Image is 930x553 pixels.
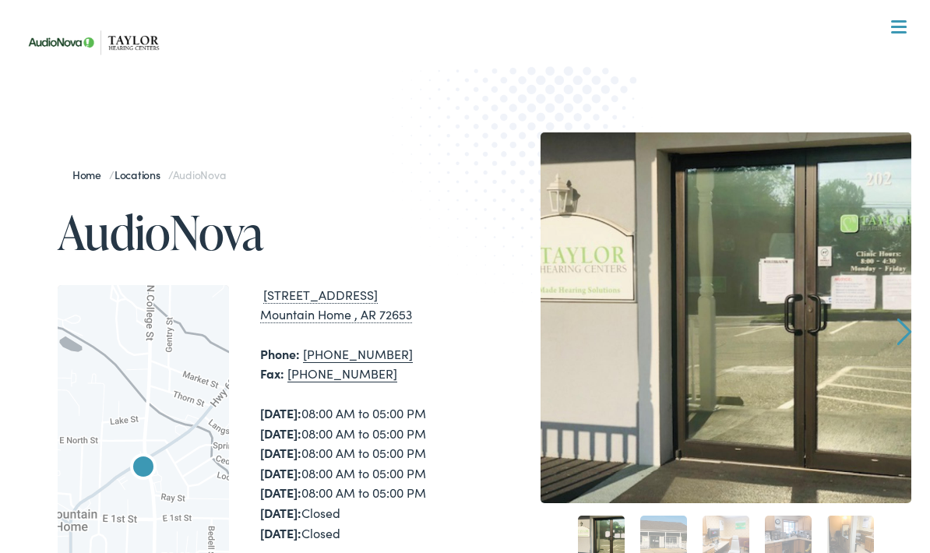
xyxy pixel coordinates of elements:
[260,403,465,543] div: 08:00 AM to 05:00 PM 08:00 AM to 05:00 PM 08:00 AM to 05:00 PM 08:00 AM to 05:00 PM 08:00 AM to 0...
[260,504,301,521] strong: [DATE]:
[260,365,284,382] strong: Fax:
[72,167,226,182] span: / /
[114,167,168,182] a: Locations
[260,345,300,362] strong: Phone:
[30,62,911,111] a: What We Offer
[260,424,301,442] strong: [DATE]:
[260,484,301,501] strong: [DATE]:
[260,444,301,461] strong: [DATE]:
[72,167,109,182] a: Home
[260,464,301,481] strong: [DATE]:
[118,444,168,494] div: AudioNova
[58,206,465,258] h1: AudioNova
[260,524,301,541] strong: [DATE]:
[897,318,912,346] a: Next
[173,167,226,182] span: AudioNova
[260,404,301,421] strong: [DATE]:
